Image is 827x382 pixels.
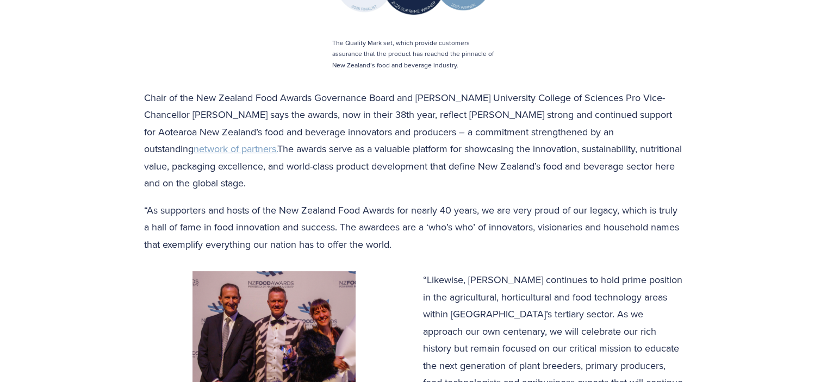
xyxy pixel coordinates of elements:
[144,89,683,192] p: Chair of the New Zealand Food Awards Governance Board and [PERSON_NAME] University College of Sci...
[332,37,495,70] p: The Quality Mark set, which provide customers assurance that the product has reached the pinnacle...
[194,142,277,155] a: network of partners.
[144,202,683,253] p: “As supporters and hosts of the New Zealand Food Awards for nearly 40 years, we are very proud of...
